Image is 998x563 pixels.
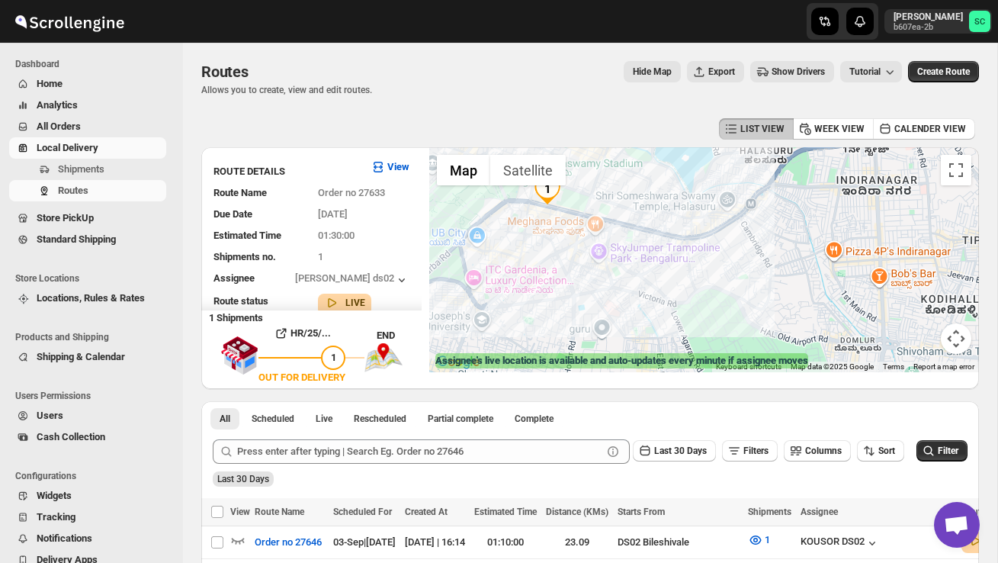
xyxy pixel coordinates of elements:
span: Map data ©2025 Google [791,362,874,371]
button: Toggle fullscreen view [941,155,971,185]
button: Tutorial [840,61,902,82]
span: Cash Collection [37,431,105,442]
span: Dashboard [15,58,172,70]
span: Filters [743,446,769,456]
span: Created At [405,507,448,517]
button: Sort [857,440,904,462]
span: LIST VIEW [740,123,785,135]
button: WEEK VIEW [793,118,874,140]
span: Export [708,66,735,78]
button: Filter [916,440,968,462]
span: Create Route [917,66,970,78]
div: 23.09 [546,535,608,550]
span: Analytics [37,99,78,111]
span: 01:30:00 [318,230,355,241]
span: WEEK VIEW [814,123,865,135]
button: Columns [784,440,851,462]
p: Allows you to create, view and edit routes. [201,84,372,96]
div: [DATE] | 16:14 [405,535,465,550]
span: Columns [805,446,842,456]
button: [PERSON_NAME] ds02 [295,272,409,288]
span: 1 [765,534,770,545]
button: Widgets [9,485,166,507]
span: Show Drivers [772,66,825,78]
span: 1 [318,251,323,262]
p: [PERSON_NAME] [894,11,963,23]
text: SC [974,17,985,27]
span: All [220,413,230,425]
button: All routes [210,408,239,429]
span: Home [37,78,63,89]
img: trip_end.png [364,343,403,372]
button: Show street map [437,155,490,185]
span: Store PickUp [37,212,94,224]
button: KOUSOR DS02 [801,536,880,551]
span: 1 [331,352,336,363]
div: 01:10:00 [474,535,537,550]
button: Shipping & Calendar [9,346,166,368]
span: Configurations [15,470,172,482]
span: Rescheduled [354,413,406,425]
a: Open chat [934,502,980,548]
span: Filter [938,446,958,456]
span: Route Name [255,507,304,517]
span: Estimated Time [213,230,281,241]
button: Order no 27646 [245,530,331,555]
button: Create Route [908,61,979,82]
button: Export [687,61,744,82]
span: Locations, Rules & Rates [37,292,145,304]
span: [DATE] [318,208,348,220]
img: shop.svg [220,326,258,385]
button: User menu [884,9,992,34]
button: Filters [722,440,778,462]
p: b607ea-2b [894,23,963,32]
b: HR/25/... [290,327,331,339]
button: HR/25/... [258,321,345,346]
button: Show satellite imagery [490,155,566,185]
span: Standard Shipping [37,233,116,245]
button: LIVE [324,295,365,310]
button: LIST VIEW [719,118,794,140]
button: CALENDER VIEW [873,118,975,140]
div: END [377,328,422,343]
label: Assignee's live location is available and auto-updates every minute if assignee moves [435,353,808,368]
span: Routes [201,63,249,81]
span: Distance (KMs) [546,507,608,517]
span: Products and Shipping [15,331,172,343]
button: All Orders [9,116,166,137]
span: Routes [58,185,88,196]
span: Assignee [801,507,838,517]
a: Terms (opens in new tab) [883,362,904,371]
button: Home [9,73,166,95]
div: OUT FOR DELIVERY [258,370,345,385]
span: Complete [515,413,554,425]
b: View [387,161,409,172]
button: Analytics [9,95,166,116]
button: Cash Collection [9,426,166,448]
span: Notifications [37,532,92,544]
span: Tutorial [849,66,881,77]
a: Report a map error [913,362,974,371]
div: DS02 Bileshivale [618,535,739,550]
button: Last 30 Days [633,440,716,462]
span: Shipments [748,507,791,517]
div: 1 [532,174,563,204]
button: Shipments [9,159,166,180]
span: Sanjay chetri [969,11,990,32]
span: Users [37,410,63,421]
span: Shipping & Calendar [37,351,125,362]
span: Hide Map [633,66,672,78]
button: 1 [739,528,779,552]
span: View [230,507,250,517]
span: Partial complete [428,413,493,425]
span: Starts From [618,507,665,517]
span: 03-Sep | [DATE] [333,536,396,548]
span: Route status [213,295,268,307]
a: Open this area in Google Maps (opens a new window) [433,352,483,372]
h3: ROUTE DETAILS [213,164,358,179]
b: 1 Shipments [201,304,263,323]
span: Assignee [213,272,255,284]
button: Routes [9,180,166,201]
